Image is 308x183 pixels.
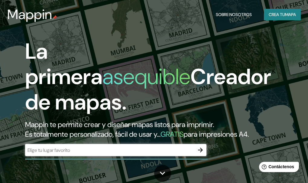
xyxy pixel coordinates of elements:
[25,63,271,116] font: Creador de mapas.
[264,9,301,20] button: Crea tumapa
[7,6,52,23] font: Mappin
[52,15,57,20] img: pin de mapeo
[269,12,285,17] font: Crea tu
[183,129,249,139] font: para impresiones A4.
[216,12,252,17] font: Sobre nosotros
[213,9,254,20] button: Sobre nosotros
[25,37,102,91] font: La primera
[25,120,214,129] font: Mappin te permite crear y diseñar mapas listos para imprimir.
[25,129,160,139] font: Es totalmente personalizado, fácil de usar y...
[160,129,183,139] font: GRATIS
[102,63,190,91] font: asequible
[285,12,296,17] font: mapa
[25,147,194,154] input: Elige tu lugar favorito
[254,159,301,176] iframe: Lanzador de widgets de ayuda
